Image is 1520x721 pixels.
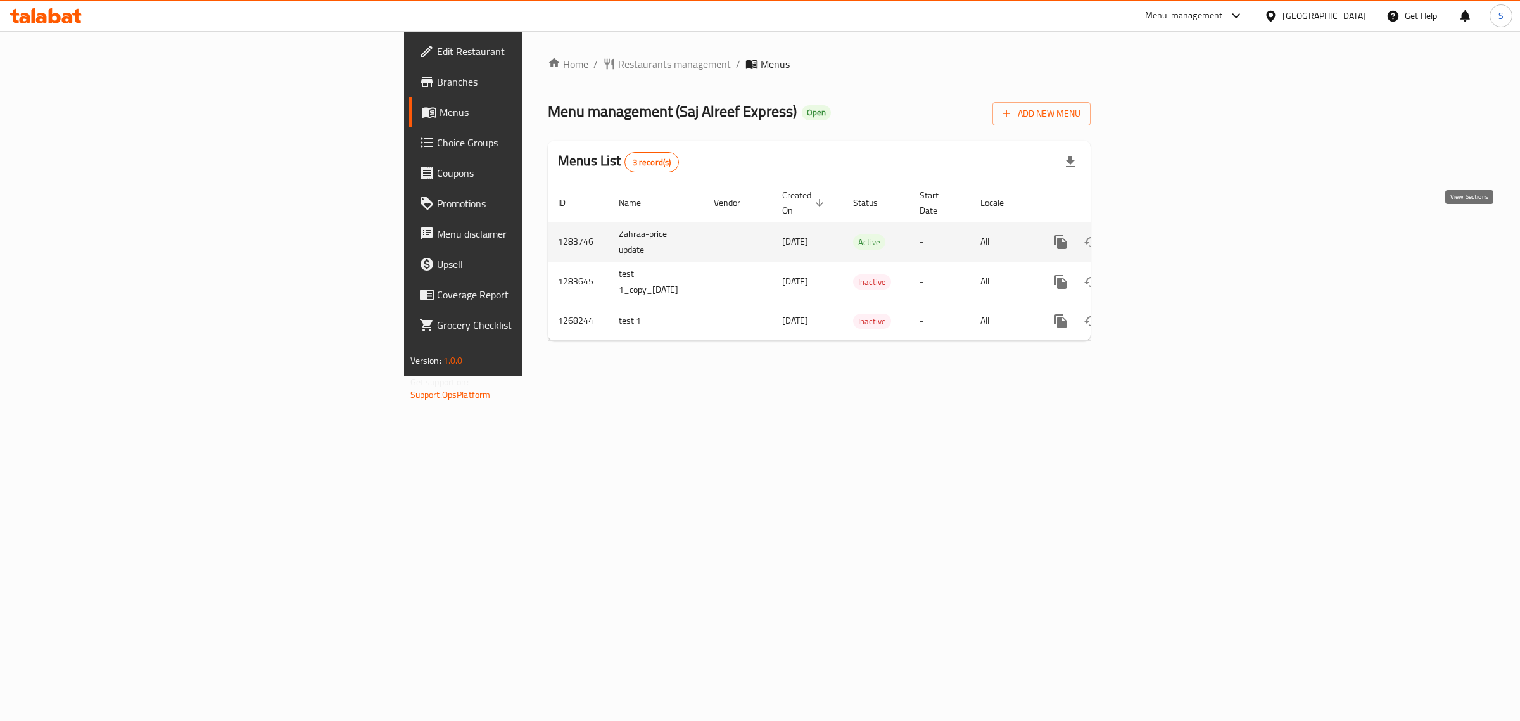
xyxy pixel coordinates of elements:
h2: Menus List [558,151,679,172]
span: Inactive [853,314,891,329]
span: Edit Restaurant [437,44,648,59]
td: - [909,302,970,340]
span: Branches [437,74,648,89]
span: Coverage Report [437,287,648,302]
div: Total records count [624,152,680,172]
div: Open [802,105,831,120]
span: Open [802,107,831,118]
button: more [1046,306,1076,336]
span: Name [619,195,657,210]
span: ID [558,195,582,210]
button: Change Status [1076,306,1106,336]
a: Coverage Report [409,279,658,310]
span: Menus [440,105,648,120]
div: [GEOGRAPHIC_DATA] [1282,9,1366,23]
span: Get support on: [410,374,469,390]
td: - [909,222,970,262]
div: Menu-management [1145,8,1223,23]
td: - [909,262,970,302]
span: [DATE] [782,312,808,329]
span: Restaurants management [618,56,731,72]
span: Version: [410,352,441,369]
span: Add New Menu [1003,106,1080,122]
button: more [1046,227,1076,257]
span: Choice Groups [437,135,648,150]
a: Edit Restaurant [409,36,658,67]
span: Active [853,235,885,250]
a: Menu disclaimer [409,219,658,249]
span: S [1498,9,1504,23]
span: [DATE] [782,273,808,290]
span: Menus [761,56,790,72]
a: Choice Groups [409,127,658,158]
a: Upsell [409,249,658,279]
div: Active [853,234,885,250]
button: more [1046,267,1076,297]
span: Promotions [437,196,648,211]
span: Status [853,195,894,210]
a: Menus [409,97,658,127]
nav: breadcrumb [548,56,1091,72]
span: Upsell [437,257,648,272]
a: Restaurants management [603,56,731,72]
table: enhanced table [548,184,1177,341]
a: Promotions [409,188,658,219]
button: Change Status [1076,267,1106,297]
div: Export file [1055,147,1086,177]
span: Grocery Checklist [437,317,648,333]
span: 3 record(s) [625,156,679,169]
div: Inactive [853,274,891,290]
span: Coupons [437,165,648,181]
span: Created On [782,188,828,218]
a: Coupons [409,158,658,188]
td: All [970,222,1035,262]
span: Menu disclaimer [437,226,648,241]
span: Locale [980,195,1020,210]
span: Menu management ( Saj Alreef Express ) [548,97,797,125]
span: 1.0.0 [443,352,463,369]
span: [DATE] [782,233,808,250]
th: Actions [1035,184,1177,222]
td: All [970,302,1035,340]
button: Add New Menu [992,102,1091,125]
a: Grocery Checklist [409,310,658,340]
td: All [970,262,1035,302]
a: Support.OpsPlatform [410,386,491,403]
span: Inactive [853,275,891,290]
span: Vendor [714,195,757,210]
li: / [736,56,740,72]
span: Start Date [920,188,955,218]
a: Branches [409,67,658,97]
